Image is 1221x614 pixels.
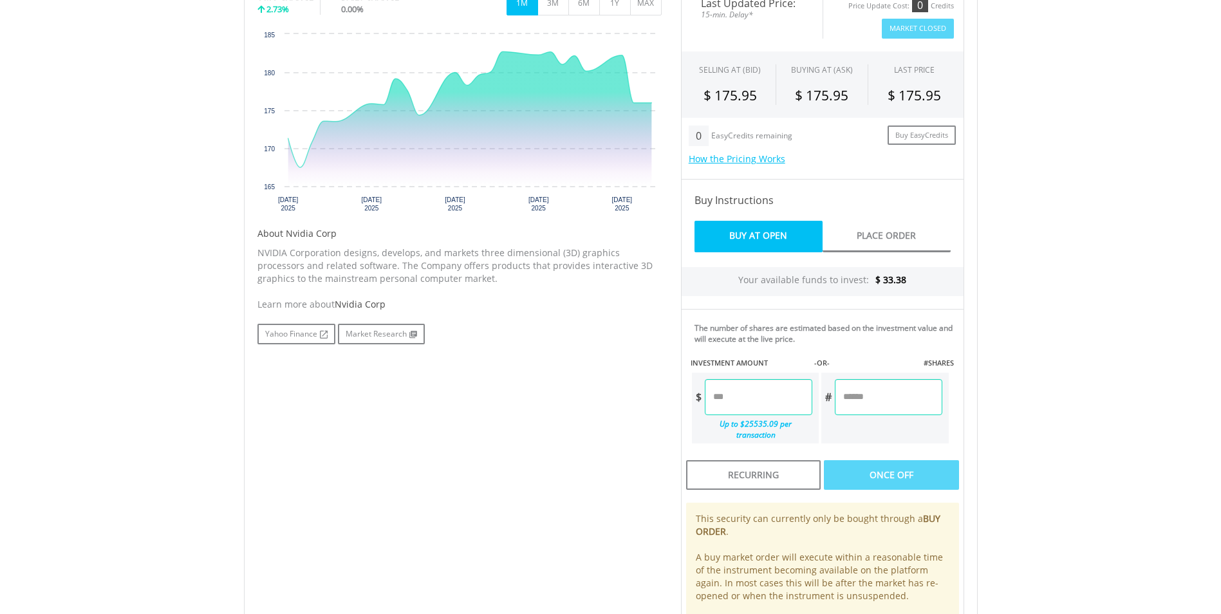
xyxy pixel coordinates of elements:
[824,460,958,490] div: Once Off
[791,64,853,75] span: BUYING AT (ASK)
[823,221,951,252] a: Place Order
[691,8,813,21] span: 15-min. Delay*
[795,86,848,104] span: $ 175.95
[691,358,768,368] label: INVESTMENT AMOUNT
[888,86,941,104] span: $ 175.95
[888,126,956,145] a: Buy EasyCredits
[257,298,662,311] div: Learn more about
[689,126,709,146] div: 0
[699,64,761,75] div: SELLING AT (BID)
[335,298,386,310] span: Nvidia Corp
[875,274,906,286] span: $ 33.38
[692,415,813,443] div: Up to $25535.09 per transaction
[341,3,364,15] span: 0.00%
[257,28,662,221] div: Chart. Highcharts interactive chart.
[257,227,662,240] h5: About Nvidia Corp
[277,196,298,212] text: [DATE] 2025
[814,358,830,368] label: -OR-
[704,86,757,104] span: $ 175.95
[611,196,632,212] text: [DATE] 2025
[689,153,785,165] a: How the Pricing Works
[264,32,275,39] text: 185
[257,247,662,285] p: NVIDIA Corporation designs, develops, and markets three dimensional (3D) graphics processors and ...
[848,1,909,11] div: Price Update Cost:
[682,267,964,296] div: Your available funds to invest:
[445,196,465,212] text: [DATE] 2025
[694,221,823,252] a: Buy At Open
[821,379,835,415] div: #
[264,70,275,77] text: 180
[694,322,958,344] div: The number of shares are estimated based on the investment value and will execute at the live price.
[528,196,548,212] text: [DATE] 2025
[338,324,425,344] a: Market Research
[694,192,951,208] h4: Buy Instructions
[264,107,275,115] text: 175
[931,1,954,11] div: Credits
[264,145,275,153] text: 170
[257,324,335,344] a: Yahoo Finance
[711,131,792,142] div: EasyCredits remaining
[882,19,954,39] button: Market Closed
[361,196,382,212] text: [DATE] 2025
[692,379,705,415] div: $
[266,3,289,15] span: 2.73%
[924,358,954,368] label: #SHARES
[894,64,935,75] div: LAST PRICE
[264,183,275,191] text: 165
[696,512,940,537] b: BUY ORDER
[686,460,821,490] div: Recurring
[257,28,662,221] svg: Interactive chart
